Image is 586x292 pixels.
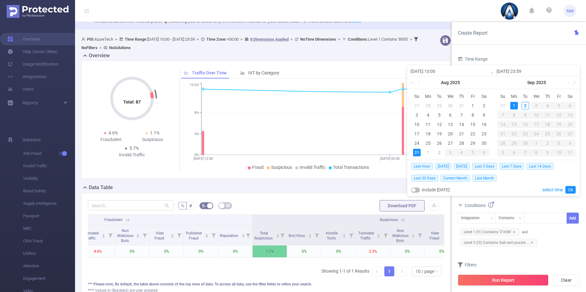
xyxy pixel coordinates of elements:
b: Time Range: [125,37,147,42]
span: Th [542,93,553,99]
td: August 10, 2025 [411,120,422,129]
td: October 4, 2025 [564,138,576,148]
td: September 5, 2025 [467,148,478,157]
div: 9 [542,149,553,156]
div: 7 [497,111,508,119]
b: Conditions : [348,37,368,42]
div: 30 [447,102,454,109]
div: 3 [445,149,456,156]
td: September 6, 2025 [564,101,576,110]
span: Visibility [23,172,75,185]
span: Level 1 Contains '8555' [348,37,408,42]
td: September 3, 2025 [531,101,542,110]
div: 2 [522,102,529,109]
span: Invalid Traffic [300,165,326,170]
td: September 1, 2025 [508,101,520,110]
td: August 15, 2025 [467,120,478,129]
a: Sep [527,76,535,89]
td: August 22, 2025 [467,129,478,138]
span: Reports [23,100,38,105]
span: We [531,93,542,99]
div: 26 [553,130,564,138]
span: > [408,37,414,42]
a: Ok [565,186,576,194]
td: August 9, 2025 [478,110,490,120]
div: 30 [480,139,488,147]
span: [DATE] [435,163,451,170]
td: September 4, 2025 [456,148,467,157]
div: 1 [424,149,432,156]
td: October 9, 2025 [542,148,553,157]
div: 13 [447,121,454,128]
div: 29 [469,139,477,147]
tspan: [DATE] 02:00 [380,157,400,161]
td: September 21, 2025 [497,129,508,138]
td: September 9, 2025 [520,110,531,120]
span: Supply Intelligence [23,197,75,210]
tspan: [DATE] 12:00 [194,157,213,161]
div: 9 [520,111,531,119]
div: 4 [542,102,553,109]
td: August 31, 2025 [411,148,422,157]
span: Invalid Traffic [23,160,75,172]
span: Anti-Fraud [23,147,75,160]
td: October 6, 2025 [508,148,520,157]
a: Reports [23,97,38,109]
span: Last 14 Days [527,163,553,170]
u: 8 Dimensions Applied [250,37,289,42]
span: Last 7 Days [499,163,524,170]
span: > [195,37,201,42]
th: Tue [520,92,531,101]
td: August 29, 2025 [467,138,478,148]
div: 31 [413,149,421,156]
div: 20 [447,130,454,138]
td: September 11, 2025 [542,110,553,120]
div: 19 [553,121,564,128]
div: 1 [531,139,542,147]
td: September 8, 2025 [508,110,520,120]
h2: Data Table [89,184,113,191]
th: Sun [497,92,508,101]
td: August 27, 2025 [445,138,456,148]
div: 16 [520,121,531,128]
div: 18 [542,121,553,128]
input: End date [497,68,576,75]
div: 21 [458,130,465,138]
i: icon: bg-colors [202,204,205,207]
th: Wed [531,92,542,101]
th: Sun [411,92,422,101]
div: 10 [531,111,542,119]
span: [DATE] [454,163,470,170]
td: August 30, 2025 [478,138,490,148]
div: 23 [480,130,488,138]
div: Invalid Traffic [111,152,153,158]
div: 27 [447,139,454,147]
div: 22 [508,130,520,138]
div: 23 [520,130,531,138]
div: 2 [436,149,443,156]
td: September 2, 2025 [434,148,445,157]
i: icon: line-chart [184,71,189,75]
div: 4 [424,111,432,119]
div: 8 [531,149,542,156]
td: August 6, 2025 [445,110,456,120]
td: August 28, 2025 [456,138,467,148]
span: Fr [553,93,564,99]
div: 10 [553,149,564,156]
td: August 31, 2025 [497,101,508,110]
div: 2 [542,139,553,147]
div: 4 [564,139,576,147]
span: Th [456,93,467,99]
td: September 2, 2025 [520,101,531,110]
span: Suspicious [271,165,292,170]
div: 9 [480,111,488,119]
td: September 20, 2025 [564,120,576,129]
div: 12 [553,111,564,119]
td: August 3, 2025 [411,110,422,120]
h2: Overview [89,52,110,59]
tspan: 13.6% [190,83,199,87]
div: 10 [413,121,421,128]
td: August 1, 2025 [467,101,478,110]
th: Tue [434,92,445,101]
td: August 2, 2025 [478,101,490,110]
